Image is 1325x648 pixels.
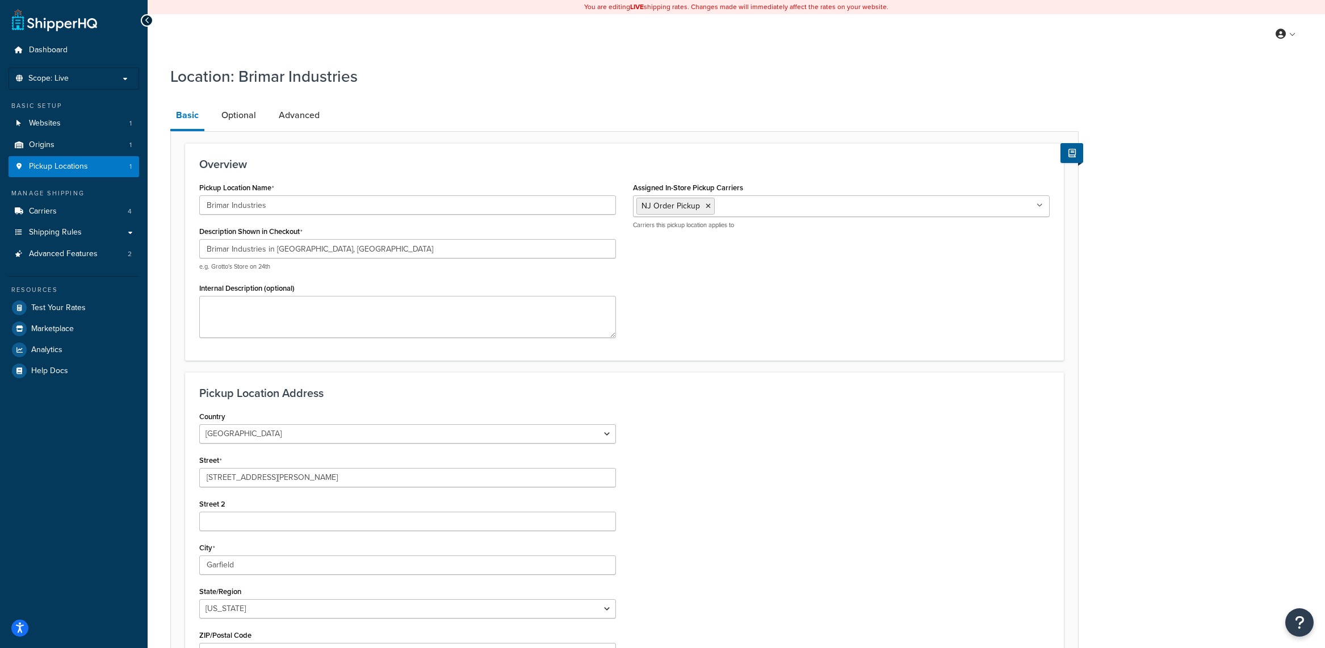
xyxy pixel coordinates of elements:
span: Pickup Locations [29,162,88,172]
label: Street 2 [199,500,225,508]
div: Resources [9,285,139,295]
label: ZIP/Postal Code [199,631,251,639]
span: Carriers [29,207,57,216]
span: Analytics [31,345,62,355]
span: Dashboard [29,45,68,55]
a: Analytics [9,340,139,360]
label: Description Shown in Checkout [199,227,303,236]
label: Country [199,412,225,421]
a: Dashboard [9,40,139,61]
li: Origins [9,135,139,156]
label: Pickup Location Name [199,183,274,193]
a: Basic [170,102,204,131]
label: Internal Description (optional) [199,284,295,292]
h1: Location: Brimar Industries [170,65,1064,87]
li: Carriers [9,201,139,222]
li: Advanced Features [9,244,139,265]
a: Shipping Rules [9,222,139,243]
span: 1 [129,140,132,150]
span: Shipping Rules [29,228,82,237]
span: Test Your Rates [31,303,86,313]
div: Manage Shipping [9,189,139,198]
a: Advanced Features2 [9,244,139,265]
li: Pickup Locations [9,156,139,177]
a: Websites1 [9,113,139,134]
span: 2 [128,249,132,259]
span: Marketplace [31,324,74,334]
label: Street [199,456,222,465]
span: Origins [29,140,54,150]
a: Help Docs [9,361,139,381]
span: 4 [128,207,132,216]
span: 1 [129,162,132,172]
a: Advanced [273,102,325,129]
span: 1 [129,119,132,128]
span: Websites [29,119,61,128]
a: Origins1 [9,135,139,156]
span: Scope: Live [28,74,69,83]
p: Carriers this pickup location applies to [633,221,1050,229]
label: State/Region [199,587,241,596]
a: Test Your Rates [9,298,139,318]
label: City [199,544,215,553]
a: Marketplace [9,319,139,339]
span: Advanced Features [29,249,98,259]
p: e.g. Grotto's Store on 24th [199,262,616,271]
h3: Overview [199,158,1050,170]
a: Carriers4 [9,201,139,222]
a: Pickup Locations1 [9,156,139,177]
a: Optional [216,102,262,129]
li: Websites [9,113,139,134]
button: Show Help Docs [1060,143,1083,163]
label: Assigned In-Store Pickup Carriers [633,183,743,192]
div: Basic Setup [9,101,139,111]
span: NJ Order Pickup [641,200,700,212]
button: Open Resource Center [1285,608,1314,637]
h3: Pickup Location Address [199,387,1050,399]
span: Help Docs [31,366,68,376]
b: LIVE [630,2,644,12]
